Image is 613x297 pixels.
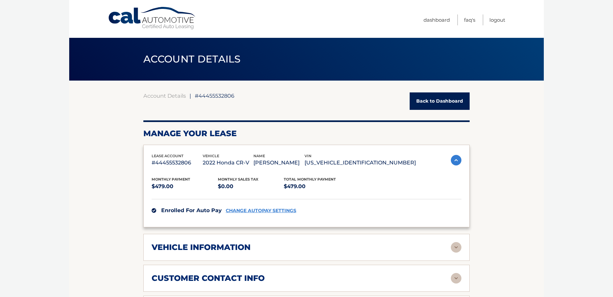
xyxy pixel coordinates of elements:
[305,158,416,167] p: [US_VEHICLE_IDENTIFICATION_NUMBER]
[143,53,241,65] span: ACCOUNT DETAILS
[195,92,234,99] span: #44455532806
[451,155,461,165] img: accordion-active.svg
[143,129,470,138] h2: Manage Your Lease
[489,14,505,25] a: Logout
[253,158,305,167] p: [PERSON_NAME]
[451,273,461,284] img: accordion-rest.svg
[203,158,254,167] p: 2022 Honda CR-V
[284,182,350,191] p: $479.00
[226,208,296,213] a: CHANGE AUTOPAY SETTINGS
[152,273,265,283] h2: customer contact info
[253,154,265,158] span: name
[152,154,184,158] span: lease account
[152,242,250,252] h2: vehicle information
[451,242,461,253] img: accordion-rest.svg
[152,208,156,213] img: check.svg
[152,158,203,167] p: #44455532806
[284,177,336,182] span: Total Monthly Payment
[423,14,450,25] a: Dashboard
[108,7,197,30] a: Cal Automotive
[152,182,218,191] p: $479.00
[464,14,475,25] a: FAQ's
[143,92,186,99] a: Account Details
[152,177,190,182] span: Monthly Payment
[218,182,284,191] p: $0.00
[305,154,311,158] span: vin
[218,177,258,182] span: Monthly sales Tax
[410,92,470,110] a: Back to Dashboard
[161,207,222,213] span: Enrolled For Auto Pay
[203,154,219,158] span: vehicle
[190,92,191,99] span: |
